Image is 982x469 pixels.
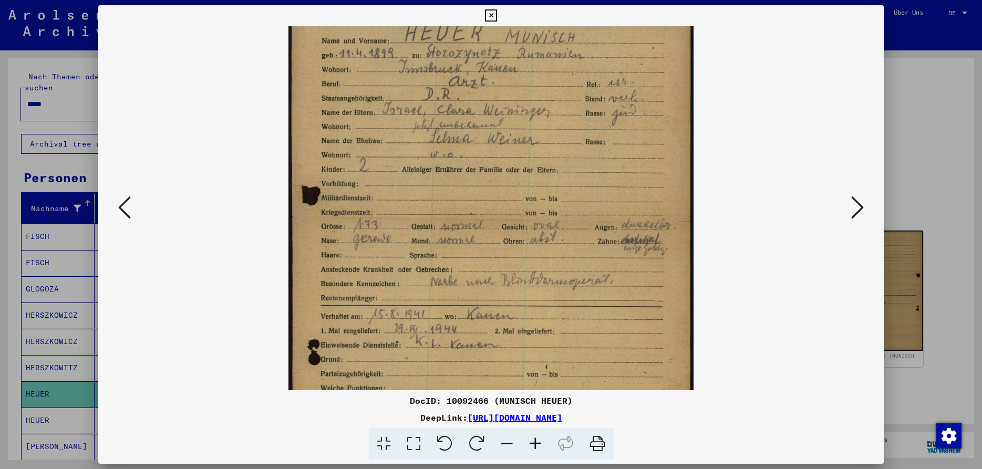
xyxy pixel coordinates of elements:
a: [URL][DOMAIN_NAME] [468,412,562,423]
img: Zustimmung ändern [936,423,962,449]
div: DeepLink: [98,411,884,424]
div: DocID: 10092466 (MUNISCH HEUER) [98,394,884,407]
div: Zustimmung ändern [936,423,961,448]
